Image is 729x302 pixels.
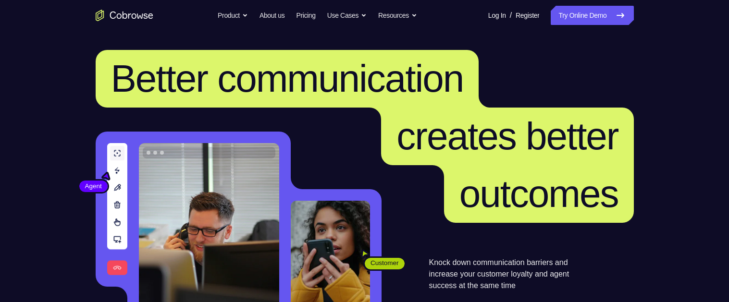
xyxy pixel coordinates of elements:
a: Pricing [296,6,315,25]
span: / [510,10,512,21]
a: About us [259,6,284,25]
a: Register [516,6,539,25]
a: Go to the home page [96,10,153,21]
a: Try Online Demo [551,6,633,25]
a: Log In [488,6,506,25]
span: Better communication [111,57,464,100]
button: Use Cases [327,6,367,25]
p: Knock down communication barriers and increase your customer loyalty and agent success at the sam... [429,257,586,291]
span: outcomes [459,172,618,215]
button: Resources [378,6,417,25]
button: Product [218,6,248,25]
span: creates better [396,115,618,157]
